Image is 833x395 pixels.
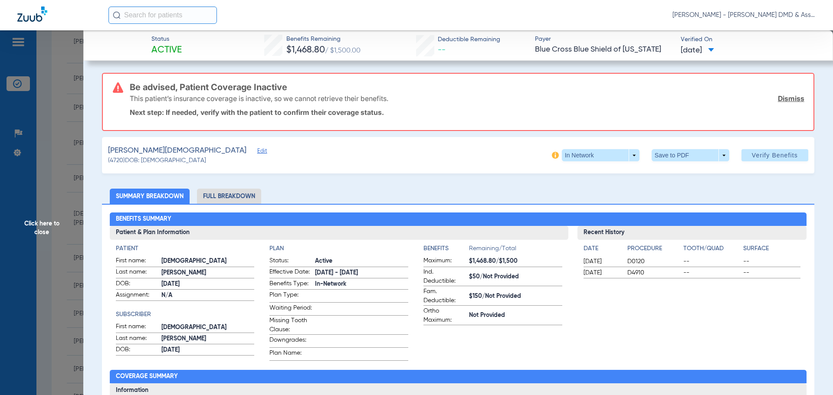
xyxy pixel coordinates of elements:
h4: Benefits [423,244,469,253]
app-breakdown-title: Benefits [423,244,469,256]
span: [DATE] [681,45,714,56]
span: Status: [269,256,312,267]
span: [PERSON_NAME] [161,268,255,277]
h2: Benefits Summary [110,212,807,226]
span: $50/Not Provided [469,272,562,281]
span: Active [315,257,408,266]
span: Waiting Period: [269,304,312,315]
h4: Subscriber [116,310,255,319]
span: Effective Date: [269,268,312,278]
span: [DATE] [584,268,620,277]
span: [DEMOGRAPHIC_DATA] [161,257,255,266]
li: Full Breakdown [197,189,261,204]
span: Ind. Deductible: [423,268,466,286]
span: [DATE] [161,346,255,355]
span: Blue Cross Blue Shield of [US_STATE] [535,44,673,55]
span: Missing Tooth Clause: [269,316,312,334]
button: In Network [562,149,640,161]
span: [DEMOGRAPHIC_DATA] [161,323,255,332]
span: Status [151,35,182,44]
input: Search for patients [108,7,217,24]
iframe: Chat Widget [790,353,833,395]
span: In-Network [315,280,408,289]
span: / $1,500.00 [325,47,361,54]
button: Save to PDF [652,149,729,161]
app-breakdown-title: Procedure [627,244,680,256]
img: Search Icon [113,11,121,19]
span: [PERSON_NAME][DEMOGRAPHIC_DATA] [108,145,246,156]
span: [DATE] [161,280,255,289]
span: $150/Not Provided [469,292,562,301]
span: $1,468.80/$1,500 [469,257,562,266]
span: Maximum: [423,256,466,267]
span: -- [743,268,800,277]
span: [DATE] [584,257,620,266]
span: [PERSON_NAME] - [PERSON_NAME] DMD & Associates [672,11,816,20]
span: Active [151,44,182,56]
span: DOB: [116,279,158,290]
span: Last name: [116,334,158,344]
img: info-icon [552,152,559,159]
span: Plan Name: [269,349,312,360]
h4: Plan [269,244,408,253]
span: -- [683,268,741,277]
span: [DATE] - [DATE] [315,268,408,277]
span: Verified On [681,35,819,44]
span: Benefits Remaining [286,35,361,44]
span: First name: [116,256,158,267]
span: Benefits Type: [269,279,312,290]
span: Payer [535,35,673,44]
button: Verify Benefits [741,149,808,161]
a: Dismiss [778,94,804,103]
span: -- [683,257,741,266]
span: Edit [257,148,265,156]
h4: Patient [116,244,255,253]
span: Deductible Remaining [438,35,500,44]
app-breakdown-title: Surface [743,244,800,256]
span: Verify Benefits [752,152,798,159]
span: Last name: [116,268,158,278]
p: Next step: If needed, verify with the patient to confirm their coverage status. [130,108,804,117]
li: Summary Breakdown [110,189,190,204]
h2: Coverage Summary [110,370,807,384]
span: Ortho Maximum: [423,307,466,325]
span: [PERSON_NAME] [161,334,255,343]
span: Fam. Deductible: [423,287,466,305]
span: First name: [116,322,158,333]
span: D0120 [627,257,680,266]
span: D4910 [627,268,680,277]
h4: Surface [743,244,800,253]
span: (4720) DOB: [DEMOGRAPHIC_DATA] [108,156,206,165]
span: Plan Type: [269,291,312,302]
h3: Recent History [577,226,807,240]
span: Downgrades: [269,336,312,347]
app-breakdown-title: Tooth/Quad [683,244,741,256]
img: error-icon [113,82,123,93]
span: N/A [161,291,255,300]
p: This patient’s insurance coverage is inactive, so we cannot retrieve their benefits. [130,94,388,103]
h3: Patient & Plan Information [110,226,568,240]
h4: Procedure [627,244,680,253]
app-breakdown-title: Date [584,244,620,256]
span: Remaining/Total [469,244,562,256]
h4: Tooth/Quad [683,244,741,253]
img: Zuub Logo [17,7,47,22]
span: -- [438,46,446,54]
span: DOB: [116,345,158,356]
span: $1,468.80 [286,46,325,55]
span: Assignment: [116,291,158,301]
span: -- [743,257,800,266]
h4: Date [584,244,620,253]
span: Not Provided [469,311,562,320]
h3: Be advised, Patient Coverage Inactive [130,83,804,91]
